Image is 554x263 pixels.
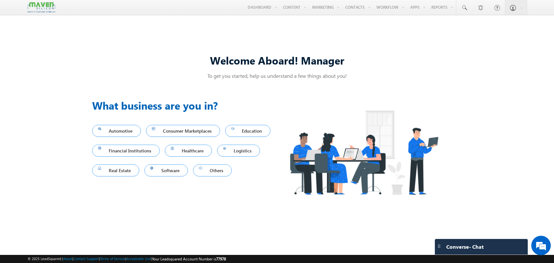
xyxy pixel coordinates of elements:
span: Real Estate [98,166,134,175]
span: Your Leadsquared Account Number is [152,257,226,261]
a: Contact Support [73,257,99,261]
a: Acceptable Use [126,257,151,261]
img: Industry.png [277,98,450,208]
img: carter-drag [437,244,442,249]
span: Automotive [98,126,135,135]
div: Welcome Aboard! Manager [92,53,462,67]
h3: What business are you in? [92,98,277,113]
span: Healthcare [171,146,206,155]
a: Terms of Service [100,257,125,261]
img: Custom Logo [28,2,55,13]
span: Others [199,166,226,175]
span: Software [150,166,182,175]
span: Consumer Marketplaces [152,126,214,135]
span: Financial Institutions [98,146,154,155]
p: To get you started, help us understand a few things about you! [92,72,462,79]
span: Converse - Chat [446,244,484,250]
span: © 2025 LeadSquared | | | | | [28,256,226,262]
a: About [63,257,72,261]
span: 77978 [216,257,226,261]
span: Logistics [223,146,254,155]
span: Education [231,126,265,135]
